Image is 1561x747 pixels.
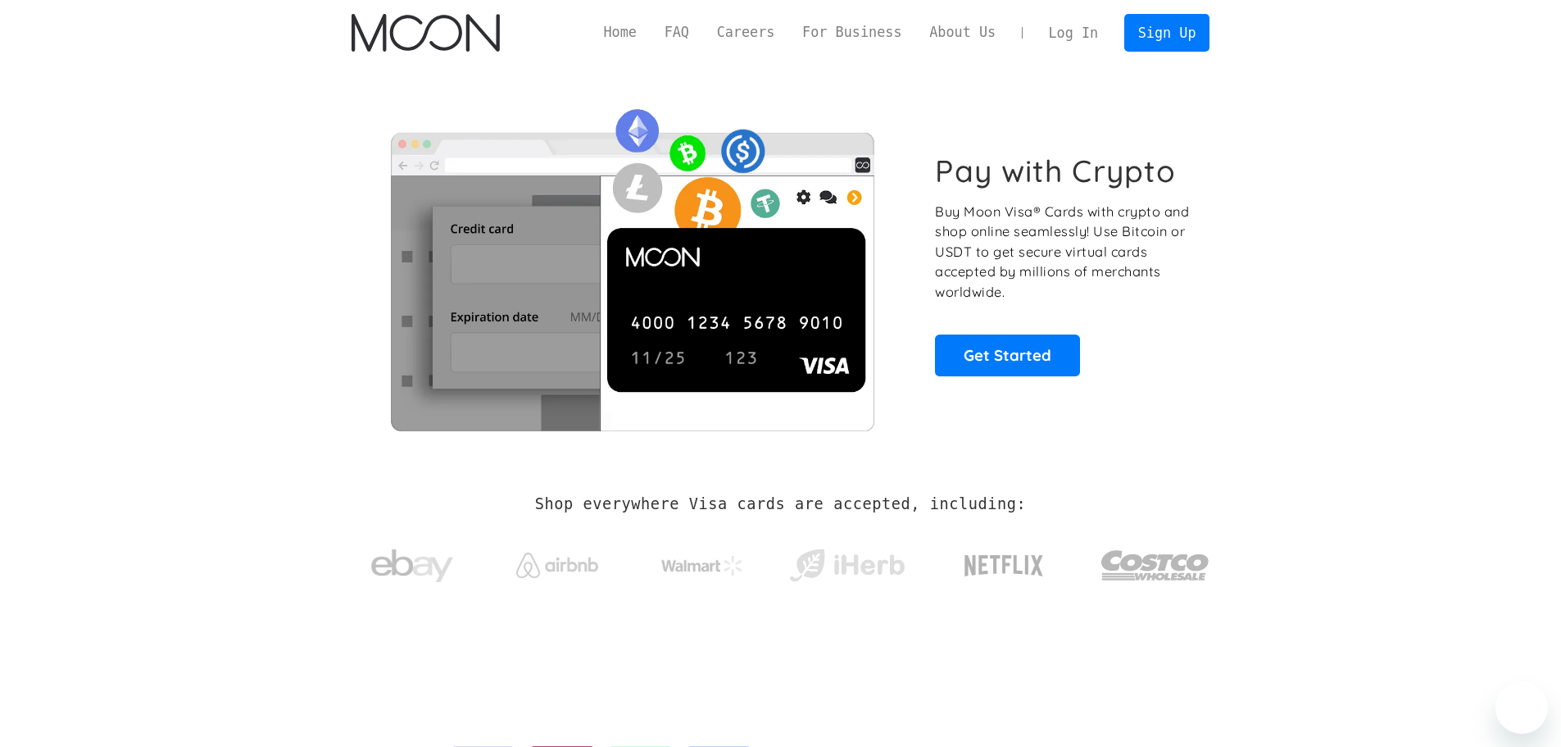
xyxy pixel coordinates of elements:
img: Airbnb [516,553,598,578]
h1: Pay with Crypto [935,153,1176,189]
a: Netflix [931,529,1078,594]
a: Get Started [935,335,1080,376]
a: Airbnb [496,536,618,586]
a: About Us [915,22,1010,43]
a: FAQ [651,22,703,43]
a: Costco [1100,518,1210,604]
a: Home [590,22,651,43]
img: Costco [1100,535,1210,596]
a: ebay [352,524,474,600]
a: Walmart [641,540,763,584]
img: Moon Cards let you spend your crypto anywhere Visa is accepted. [352,98,913,430]
a: home [352,14,500,52]
a: Sign Up [1124,14,1209,51]
h2: Shop everywhere Visa cards are accepted, including: [535,495,1026,513]
iframe: Кнопка запуска окна обмена сообщениями [1495,681,1548,734]
p: Buy Moon Visa® Cards with crypto and shop online seamlessly! Use Bitcoin or USDT to get secure vi... [935,202,1191,303]
a: Careers [703,22,788,43]
img: Netflix [963,545,1045,586]
img: ebay [371,540,453,592]
a: iHerb [786,528,908,595]
a: For Business [788,22,915,43]
img: iHerb [786,544,908,587]
img: Moon Logo [352,14,500,52]
a: Log In [1035,15,1112,51]
img: Walmart [661,556,743,576]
